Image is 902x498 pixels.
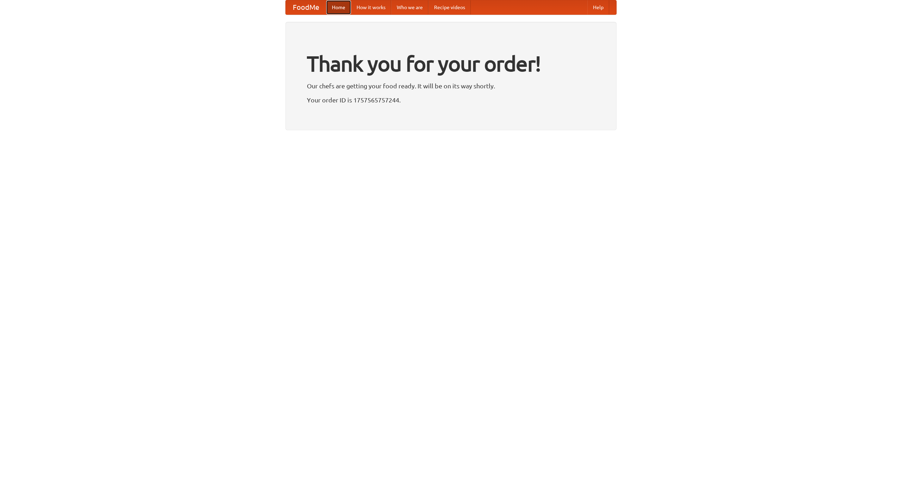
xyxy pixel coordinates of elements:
[326,0,351,14] a: Home
[428,0,471,14] a: Recipe videos
[391,0,428,14] a: Who we are
[307,47,595,81] h1: Thank you for your order!
[307,95,595,105] p: Your order ID is 1757565757244.
[351,0,391,14] a: How it works
[587,0,609,14] a: Help
[286,0,326,14] a: FoodMe
[307,81,595,91] p: Our chefs are getting your food ready. It will be on its way shortly.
